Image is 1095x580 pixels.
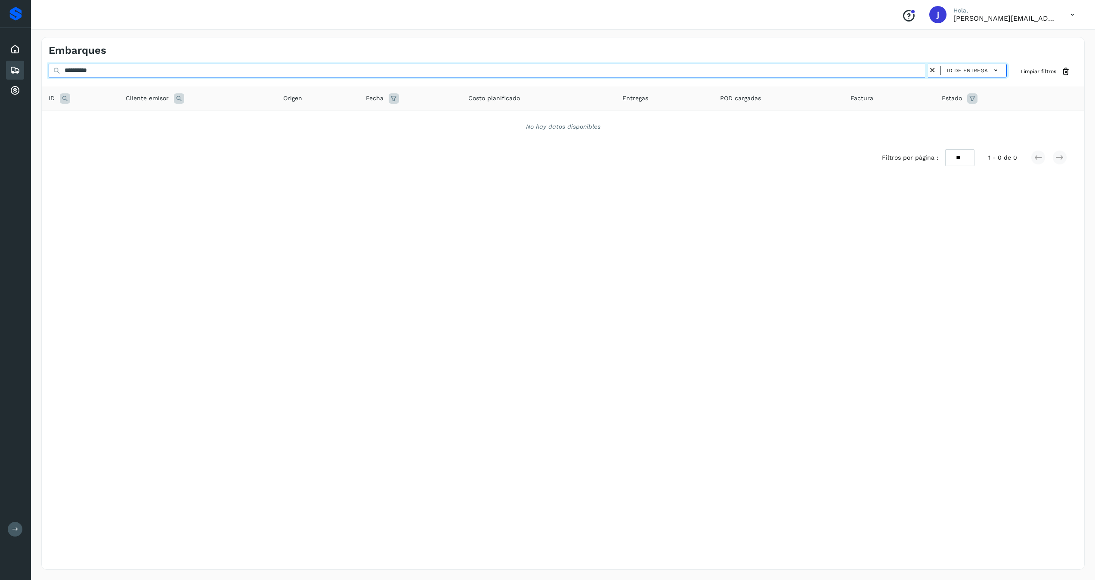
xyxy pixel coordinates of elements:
button: Limpiar filtros [1014,64,1077,80]
span: Limpiar filtros [1021,68,1056,75]
span: ID [49,94,55,103]
p: Hola, [953,7,1057,14]
span: Filtros por página : [882,153,938,162]
button: ID de entrega [944,64,1003,77]
span: ID de entrega [947,67,988,74]
span: Origen [283,94,302,103]
div: Embarques [6,61,24,80]
span: 1 - 0 de 0 [988,153,1017,162]
span: Entregas [622,94,648,103]
div: Cuentas por cobrar [6,81,24,100]
span: Estado [942,94,962,103]
span: POD cargadas [720,94,761,103]
span: Fecha [366,94,384,103]
div: Inicio [6,40,24,59]
h4: Embarques [49,44,106,57]
div: No hay datos disponibles [53,122,1073,131]
span: Cliente emisor [126,94,169,103]
span: Factura [851,94,873,103]
span: Costo planificado [468,94,520,103]
p: jose.garciag@larmex.com [953,14,1057,22]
